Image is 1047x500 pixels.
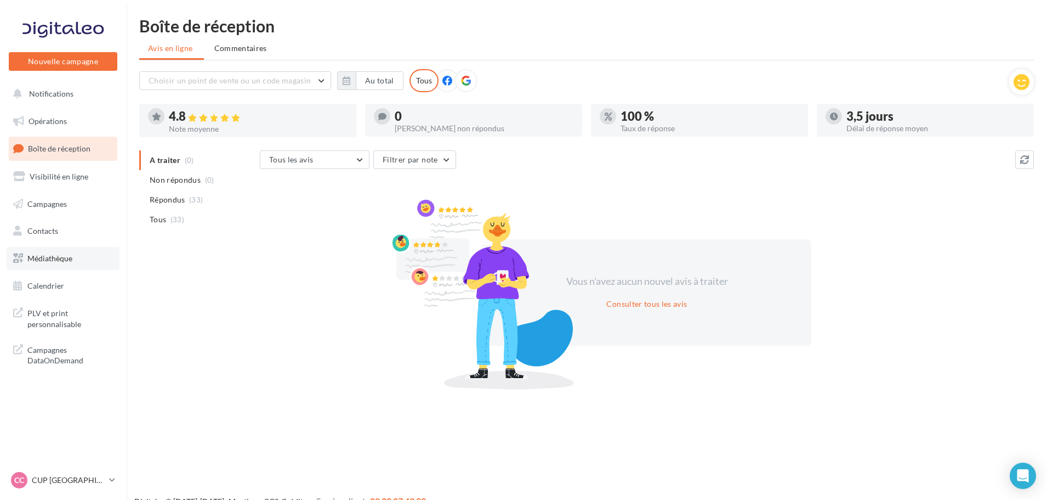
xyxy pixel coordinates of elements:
[602,297,691,311] button: Consulter tous les avis
[395,125,573,132] div: [PERSON_NAME] non répondus
[27,306,113,329] span: PLV et print personnalisable
[32,475,105,486] p: CUP [GEOGRAPHIC_DATA]
[30,172,88,181] span: Visibilité en ligne
[27,226,58,235] span: Contacts
[149,76,311,85] span: Choisir un point de vente ou un code magasin
[27,254,72,263] span: Médiathèque
[9,52,117,71] button: Nouvelle campagne
[7,193,120,216] a: Campagnes
[169,125,348,133] div: Note moyenne
[139,71,331,90] button: Choisir un point de vente ou un code magasin
[7,247,120,270] a: Médiathèque
[621,110,799,122] div: 100 %
[28,144,90,153] span: Boîte de réception
[170,215,184,224] span: (33)
[7,220,120,243] a: Contacts
[189,195,203,204] span: (33)
[260,150,369,169] button: Tous les avis
[337,71,403,90] button: Au total
[7,274,120,297] a: Calendrier
[150,175,201,186] span: Non répondus
[7,137,120,160] a: Boîte de réception
[27,281,64,290] span: Calendrier
[29,89,73,98] span: Notifications
[356,71,403,90] button: Au total
[29,116,67,126] span: Opérations
[409,69,439,92] div: Tous
[1010,463,1036,489] div: Open Intercom Messenger
[7,110,120,133] a: Opérations
[27,199,67,208] span: Campagnes
[553,274,741,289] div: Vous n'avez aucun nouvel avis à traiter
[269,155,314,164] span: Tous les avis
[621,125,799,132] div: Taux de réponse
[14,475,24,486] span: CC
[7,82,115,105] button: Notifications
[205,176,214,184] span: (0)
[7,301,120,334] a: PLV et print personnalisable
[7,338,120,370] a: Campagnes DataOnDemand
[373,150,456,169] button: Filtrer par note
[150,214,166,225] span: Tous
[9,470,117,491] a: CC CUP [GEOGRAPHIC_DATA]
[150,194,185,205] span: Répondus
[846,125,1025,132] div: Délai de réponse moyen
[7,165,120,188] a: Visibilité en ligne
[27,342,113,366] span: Campagnes DataOnDemand
[169,110,348,123] div: 4.8
[846,110,1025,122] div: 3,5 jours
[139,18,1034,34] div: Boîte de réception
[395,110,573,122] div: 0
[214,43,267,54] span: Commentaires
